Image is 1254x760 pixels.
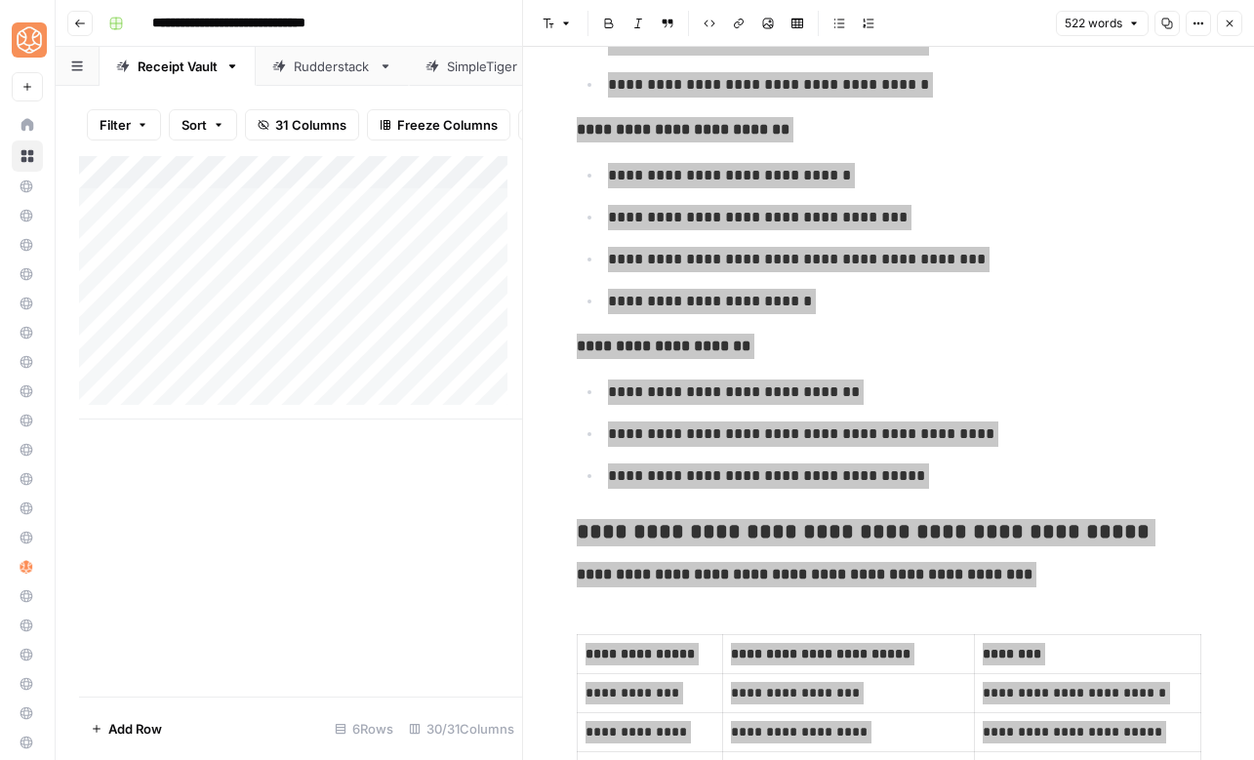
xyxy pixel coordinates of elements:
img: SimpleTiger Logo [12,22,47,58]
button: Filter [87,109,161,140]
img: hlg0wqi1id4i6sbxkcpd2tyblcaw [20,560,33,574]
span: Sort [182,115,207,135]
span: Freeze Columns [397,115,498,135]
button: 31 Columns [245,109,359,140]
button: 522 words [1056,11,1149,36]
a: SimpleTiger [409,47,557,86]
div: Rudderstack [294,57,371,76]
div: 6 Rows [327,713,401,744]
a: Receipt Vault [100,47,256,86]
button: Add Row [79,713,174,744]
a: Rudderstack [256,47,409,86]
div: SimpleTiger [447,57,519,76]
a: Home [12,109,43,140]
button: Workspace: SimpleTiger [12,16,43,64]
div: Receipt Vault [138,57,218,76]
a: Browse [12,140,43,172]
span: Filter [100,115,131,135]
button: Freeze Columns [367,109,510,140]
span: Add Row [108,719,162,739]
div: 30/31 Columns [401,713,522,744]
span: 522 words [1065,15,1122,32]
button: Sort [169,109,237,140]
span: 31 Columns [275,115,346,135]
